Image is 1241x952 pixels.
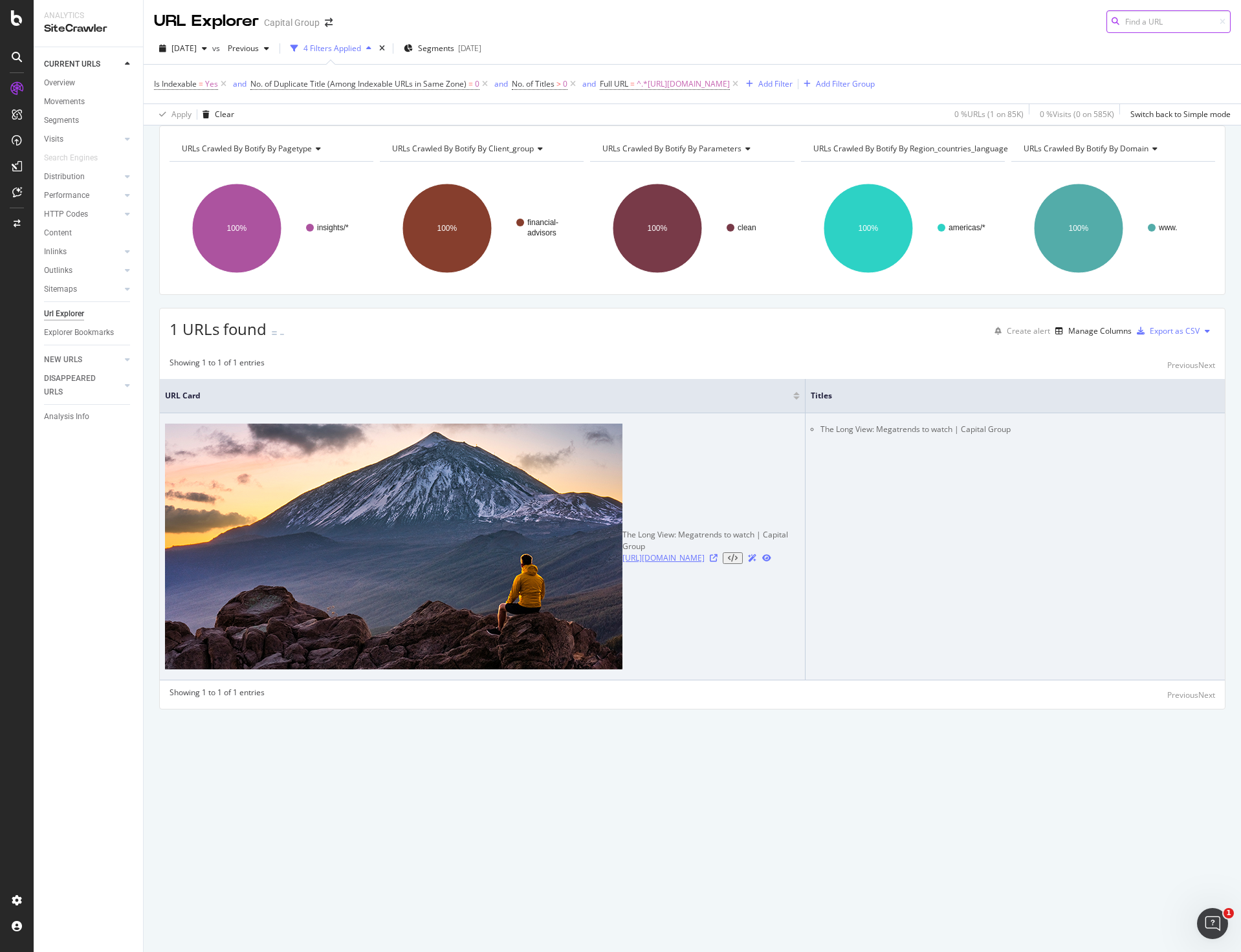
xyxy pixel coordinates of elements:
div: Visits [44,133,63,146]
span: Yes [205,75,218,93]
text: advisors [527,228,556,237]
button: Create alert [989,321,1050,341]
a: HTTP Codes [44,208,121,221]
text: 100% [437,224,457,233]
span: URLs Crawled By Botify By pagetype [182,143,312,154]
svg: A chart. [1011,172,1215,285]
div: Inlinks [44,245,67,259]
a: Visit Online Page [710,554,718,562]
div: Next [1198,689,1215,700]
div: 0 % Visits ( 0 on 585K ) [1040,109,1114,120]
div: Url Explorer [44,307,84,321]
button: Add Filter Group [798,76,875,92]
a: Outlinks [44,264,121,277]
div: SiteCrawler [44,21,133,36]
button: Apply [154,104,192,125]
div: Search Engines [44,151,98,165]
a: Performance [44,189,121,202]
img: main image [165,424,622,669]
div: Performance [44,189,89,202]
a: Movements [44,95,134,109]
a: Url Explorer [44,307,134,321]
a: Search Engines [44,151,111,165]
text: 100% [648,224,668,233]
span: 0 [475,75,479,93]
button: Switch back to Simple mode [1125,104,1231,125]
div: Create alert [1007,325,1050,336]
div: 4 Filters Applied [303,43,361,54]
div: Apply [171,109,192,120]
text: clean [738,223,756,232]
button: [DATE] [154,38,212,59]
div: HTTP Codes [44,208,88,221]
button: Previous [1167,687,1198,702]
div: Clear [215,109,234,120]
svg: A chart. [380,172,584,285]
button: 4 Filters Applied [285,38,377,59]
span: 0 [563,75,567,93]
span: URLs Crawled By Botify By region_countries_language [813,143,1008,154]
div: Distribution [44,170,85,184]
div: Outlinks [44,264,72,277]
span: = [630,78,635,89]
div: A chart. [590,172,794,285]
text: financial- [527,218,558,227]
div: Next [1198,360,1215,371]
div: 0 % URLs ( 1 on 85K ) [954,109,1024,120]
div: Showing 1 to 1 of 1 entries [170,357,265,373]
a: NEW URLS [44,353,121,367]
span: Is Indexable [154,78,197,89]
a: Distribution [44,170,121,184]
button: and [578,78,600,90]
span: Segments [418,43,454,54]
div: Export as CSV [1150,325,1200,336]
a: Explorer Bookmarks [44,326,134,340]
span: = [199,78,203,89]
h4: URLs Crawled By Botify By domain [1021,138,1203,159]
svg: A chart. [170,172,373,285]
li: The Long View: Megatrends to watch | Capital Group [820,424,1220,435]
button: View HTML Source [723,552,743,564]
span: Previous [223,43,259,54]
div: A chart. [801,172,1005,285]
span: = [468,78,473,89]
button: and [229,78,250,90]
text: 100% [1068,224,1088,233]
div: CURRENT URLS [44,58,100,71]
div: Capital Group [264,16,320,29]
span: URLs Crawled By Botify By domain [1024,143,1148,154]
span: > [556,78,561,89]
button: Manage Columns [1050,323,1132,339]
div: and [494,78,508,89]
div: Add Filter Group [816,78,875,89]
div: Analytics [44,10,133,21]
button: Segments[DATE] [399,38,487,59]
a: Visits [44,133,121,146]
div: Movements [44,95,85,109]
div: Switch back to Simple mode [1130,109,1231,120]
div: [DATE] [458,43,481,54]
span: ^.*[URL][DOMAIN_NAME] [637,75,730,93]
a: Content [44,226,134,240]
div: Segments [44,114,79,127]
a: Analysis Info [44,410,134,424]
div: NEW URLS [44,353,82,367]
button: Clear [197,104,234,125]
img: Equal [272,331,277,335]
div: The Long View: Megatrends to watch | Capital Group [622,529,800,552]
button: and [490,78,512,90]
div: Previous [1167,689,1198,700]
div: - [280,322,285,344]
div: arrow-right-arrow-left [325,18,333,27]
span: 1 [1224,908,1234,918]
text: 100% [227,224,247,233]
text: americas/* [949,223,985,232]
div: and [582,78,596,89]
text: www. [1158,223,1178,232]
span: Full URL [600,78,628,89]
a: DISAPPEARED URLS [44,372,121,399]
span: No. of Duplicate Title (Among Indexable URLs in Same Zone) [250,78,467,89]
a: AI Url Details [748,552,757,564]
a: Overview [44,76,134,90]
